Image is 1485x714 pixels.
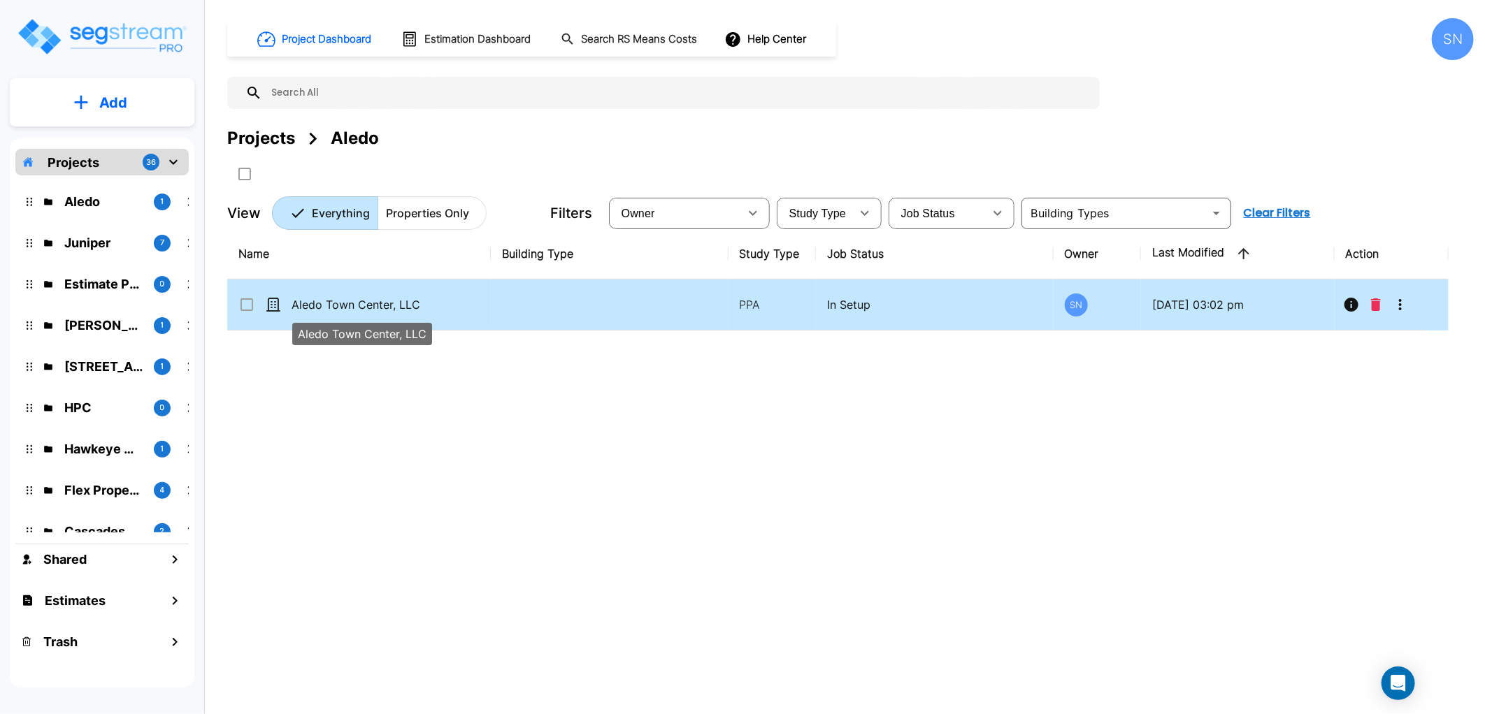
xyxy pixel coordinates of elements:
[64,439,143,458] p: Hawkeye Medical LLC
[298,326,426,342] p: Aledo Town Center, LLC
[1054,228,1142,279] th: Owner
[160,484,165,496] p: 4
[161,360,164,372] p: 1
[272,196,487,230] div: Platform
[64,481,143,500] p: Flex Properties
[45,591,106,610] h1: Estimates
[1382,666,1415,700] div: Open Intercom Messenger
[146,156,156,168] p: 36
[43,550,87,569] h1: Shared
[827,296,1042,313] p: In Setup
[386,205,469,221] p: Properties Only
[424,31,531,48] h1: Estimation Dashboard
[160,237,164,249] p: 7
[1026,203,1204,223] input: Building Types
[64,522,143,541] p: Cascades Cover Two LLC
[1065,293,1088,316] div: SN
[550,203,592,224] p: Filters
[272,196,378,230] button: Everything
[227,203,261,224] p: View
[64,192,143,211] p: Aledo
[161,319,164,331] p: 1
[161,443,164,455] p: 1
[816,228,1053,279] th: Job Status
[1365,291,1386,319] button: Delete
[1337,291,1365,319] button: Info
[16,17,187,57] img: Logo
[1432,18,1474,60] div: SN
[1335,228,1449,279] th: Action
[282,31,371,48] h1: Project Dashboard
[64,398,143,417] p: HPC
[396,24,538,54] button: Estimation Dashboard
[227,228,491,279] th: Name
[64,275,143,293] p: Estimate Property
[292,296,431,313] p: Aledo Town Center, LLC
[740,296,805,313] p: PPA
[1152,296,1323,313] p: [DATE] 03:02 pm
[312,205,370,221] p: Everything
[64,316,143,335] p: Kessler Rental
[161,196,164,207] p: 1
[581,31,697,48] h1: Search RS Means Costs
[48,153,99,172] p: Projects
[891,194,984,233] div: Select
[43,632,78,651] h1: Trash
[331,126,379,151] div: Aledo
[227,126,295,151] div: Projects
[780,194,851,233] div: Select
[378,196,487,230] button: Properties Only
[1141,228,1335,279] th: Last Modified
[1386,291,1414,319] button: More-Options
[729,228,817,279] th: Study Type
[612,194,739,233] div: Select
[1238,199,1317,227] button: Clear Filters
[1207,203,1226,223] button: Open
[160,525,165,537] p: 2
[491,228,728,279] th: Building Type
[64,357,143,376] p: 138 Polecat Lane
[622,207,655,219] span: Owner
[262,77,1093,109] input: Search All
[252,24,379,54] button: Project Dashboard
[231,160,259,188] button: SelectAll
[722,26,812,52] button: Help Center
[160,278,165,290] p: 0
[99,92,127,113] p: Add
[10,82,194,123] button: Add
[901,207,955,219] span: Job Status
[64,233,143,252] p: Juniper
[789,207,846,219] span: Study Type
[555,26,705,53] button: Search RS Means Costs
[160,402,165,414] p: 0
